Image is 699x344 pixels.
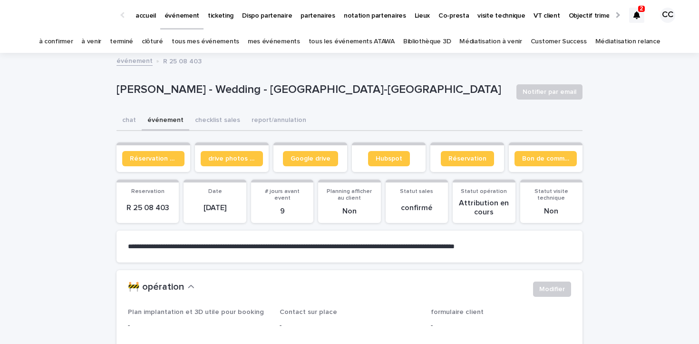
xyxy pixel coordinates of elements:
[19,6,111,25] img: Ls34BcGeRexTGTNfXpUC
[246,111,312,131] button: report/annulation
[531,30,587,53] a: Customer Success
[128,321,268,331] p: -
[391,203,442,212] p: confirmé
[81,30,101,53] a: à venir
[368,151,410,166] a: Hubspot
[128,282,194,293] button: 🚧 opération
[142,111,189,131] button: événement
[660,8,675,23] div: CC
[116,111,142,131] button: chat
[122,151,184,166] a: Réservation client
[539,284,565,294] span: Modifier
[265,189,300,201] span: # jours avant event
[327,189,372,201] span: Planning afficher au client
[523,87,576,97] span: Notifier par email
[431,309,484,315] span: formulaire client
[208,189,222,194] span: Date
[163,55,202,66] p: R 25 08 403
[515,151,577,166] a: Bon de commande
[526,207,577,216] p: Non
[189,111,246,131] button: checklist sales
[534,189,568,201] span: Statut visite technique
[280,309,337,315] span: Contact sur place
[459,30,522,53] a: Médiatisation à venir
[309,30,395,53] a: tous les événements ATAWA
[172,30,239,53] a: tous mes événements
[324,207,375,216] p: Non
[283,151,338,166] a: Google drive
[458,199,509,217] p: Attribution en cours
[516,84,582,100] button: Notifier par email
[441,151,494,166] a: Réservation
[522,155,569,162] span: Bon de commande
[130,155,177,162] span: Réservation client
[400,189,433,194] span: Statut sales
[142,30,163,53] a: clôturé
[189,203,240,212] p: [DATE]
[39,30,73,53] a: à confirmer
[280,321,420,331] p: -
[403,30,451,53] a: Bibliothèque 3D
[629,8,644,23] div: 2
[595,30,660,53] a: Médiatisation relance
[640,5,643,12] p: 2
[201,151,263,166] a: drive photos coordinateur
[208,155,255,162] span: drive photos coordinateur
[376,155,402,162] span: Hubspot
[116,83,509,97] p: [PERSON_NAME] - Wedding - [GEOGRAPHIC_DATA]-[GEOGRAPHIC_DATA]
[448,155,486,162] span: Réservation
[110,30,133,53] a: terminé
[131,189,165,194] span: Reservation
[461,189,507,194] span: Statut opération
[128,309,264,315] span: Plan implantation et 3D utile pour booking
[257,207,308,216] p: 9
[291,155,330,162] span: Google drive
[431,321,571,331] p: -
[248,30,300,53] a: mes événements
[122,203,173,212] p: R 25 08 403
[533,282,571,297] button: Modifier
[128,282,184,293] h2: 🚧 opération
[116,55,153,66] a: événement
